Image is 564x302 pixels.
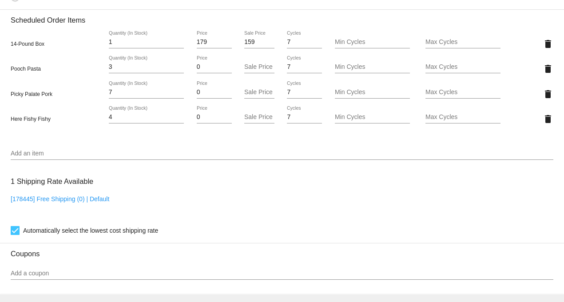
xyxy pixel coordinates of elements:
input: Add an item [11,150,553,157]
span: Here Fishy Fishy [11,116,51,122]
input: Quantity (In Stock) [109,89,184,96]
input: Min Cycles [335,39,410,46]
span: 14-Pound Box [11,41,44,47]
input: Quantity (In Stock) [109,114,184,121]
h3: Coupons [11,243,553,258]
input: Max Cycles [425,64,500,71]
input: Max Cycles [425,114,500,121]
a: [178445] Free Shipping (0) | Default [11,195,109,203]
input: Min Cycles [335,64,410,71]
input: Cycles [287,64,322,71]
h3: 1 Shipping Rate Available [11,172,93,191]
span: Automatically select the lowest cost shipping rate [23,225,158,236]
input: Cycles [287,89,322,96]
input: Sale Price [244,64,274,71]
input: Add a coupon [11,270,553,277]
mat-icon: delete [543,64,553,74]
input: Max Cycles [425,39,500,46]
span: Pooch Pasta [11,66,41,72]
input: Sale Price [244,114,274,121]
input: Price [197,64,232,71]
input: Min Cycles [335,114,410,121]
mat-icon: delete [543,114,553,124]
input: Quantity (In Stock) [109,64,184,71]
mat-icon: delete [543,39,553,49]
input: Price [197,39,232,46]
span: Picky Palate Pork [11,91,52,97]
input: Sale Price [244,39,274,46]
input: Max Cycles [425,89,500,96]
input: Min Cycles [335,89,410,96]
h3: Scheduled Order Items [11,9,553,24]
input: Quantity (In Stock) [109,39,184,46]
mat-icon: delete [543,89,553,99]
input: Price [197,89,232,96]
input: Cycles [287,39,322,46]
input: Price [197,114,232,121]
input: Sale Price [244,89,274,96]
input: Cycles [287,114,322,121]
